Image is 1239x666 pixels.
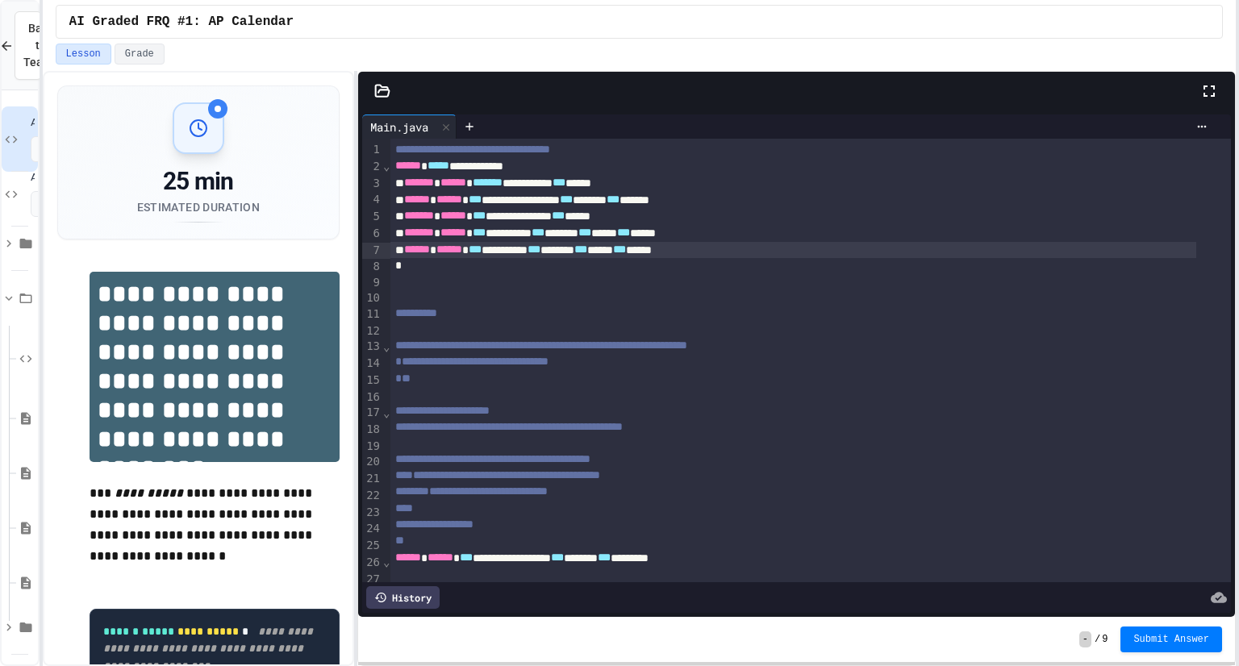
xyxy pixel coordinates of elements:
[362,159,382,176] div: 2
[362,356,382,373] div: 14
[23,20,58,71] span: Back to Teams
[362,373,382,389] div: 15
[31,116,35,130] span: AI Graded FRQ #1: AP Calendar
[362,176,382,193] div: 3
[362,488,382,505] div: 22
[1120,626,1222,652] button: Submit Answer
[362,439,382,455] div: 19
[31,191,75,217] span: 25 min
[362,290,382,306] div: 10
[362,275,382,291] div: 9
[362,405,382,422] div: 17
[69,12,294,31] span: AI Graded FRQ #1: AP Calendar
[1079,631,1091,647] span: -
[362,226,382,243] div: 6
[1095,633,1100,646] span: /
[382,160,390,173] span: Fold line
[362,119,436,135] div: Main.java
[382,556,390,568] span: Fold line
[362,323,382,339] div: 12
[362,505,382,522] div: 23
[362,555,382,572] div: 26
[382,340,390,353] span: Fold line
[137,199,260,215] div: Estimated Duration
[31,136,75,162] span: 25 min
[366,586,440,609] div: History
[362,572,382,588] div: 27
[362,471,382,488] div: 21
[15,11,42,80] button: Back to Teams
[362,243,382,260] div: 7
[362,306,382,323] div: 11
[137,167,260,196] div: 25 min
[1133,633,1209,646] span: Submit Answer
[362,192,382,209] div: 4
[362,209,382,226] div: 5
[362,142,382,159] div: 1
[362,422,382,439] div: 18
[362,538,382,555] div: 25
[362,339,382,356] div: 13
[115,44,165,65] button: Grade
[362,454,382,471] div: 20
[362,521,382,538] div: 24
[382,406,390,419] span: Fold line
[362,259,382,275] div: 8
[56,44,111,65] button: Lesson
[362,389,382,406] div: 16
[1102,633,1108,646] span: 9
[31,171,35,185] span: AI Graded FRQ #2: Frog Simulation
[362,114,457,139] div: Main.java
